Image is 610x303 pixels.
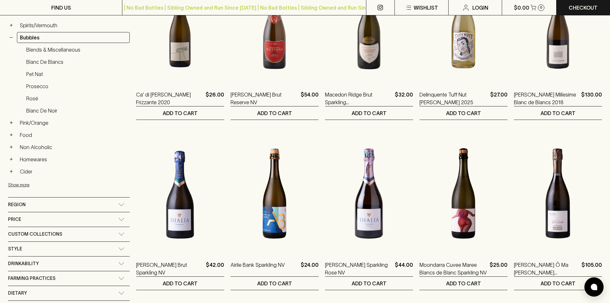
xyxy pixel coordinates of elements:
button: − [8,34,14,41]
img: Airlie Bank Sparkling NV [231,139,319,251]
button: + [8,22,14,29]
button: ADD TO CART [136,106,224,120]
div: Drinkability [8,257,130,271]
div: Price [8,212,130,227]
a: Blanc de Blancs [23,56,130,67]
p: $27.00 [490,91,508,106]
a: [PERSON_NAME] Brut Sparkling NV [136,261,203,276]
a: [PERSON_NAME] Brut Reserve NV [231,91,298,106]
button: ADD TO CART [136,277,224,290]
span: Style [8,245,22,253]
a: Blends & Miscellaneous [23,44,130,55]
p: ADD TO CART [352,109,386,117]
p: $42.00 [206,261,224,276]
p: FIND US [51,4,71,12]
p: ADD TO CART [352,280,386,287]
button: ADD TO CART [419,106,508,120]
button: + [8,144,14,150]
a: Ca' di [PERSON_NAME] Frizzante 2020 [136,91,203,106]
a: [PERSON_NAME] Sparkling Rose NV [325,261,392,276]
button: ADD TO CART [514,106,602,120]
div: Dietary [8,286,130,300]
p: $32.00 [395,91,413,106]
p: ADD TO CART [541,109,575,117]
span: Farming Practices [8,274,55,282]
a: Pet Nat [23,69,130,80]
a: Spirits/Vermouth [17,20,130,31]
button: ADD TO CART [325,106,413,120]
p: ADD TO CART [257,109,292,117]
a: Airlie Bank Sparkling NV [231,261,285,276]
a: Non Alcoholic [17,142,130,153]
p: $24.00 [301,261,319,276]
p: $26.00 [206,91,224,106]
div: Region [8,198,130,212]
a: Macedon Ridge Brut Sparkling [GEOGRAPHIC_DATA] [325,91,392,106]
span: Price [8,215,21,223]
a: Delinquente Tuff Nut [PERSON_NAME] 2025 [419,91,488,106]
p: $54.00 [301,91,319,106]
img: bubble-icon [591,284,597,290]
button: + [8,10,14,16]
a: Homewares [17,154,130,165]
p: ADD TO CART [163,109,198,117]
p: $25.00 [490,261,508,276]
p: ADD TO CART [257,280,292,287]
p: $0.00 [514,4,529,12]
a: Rosé [23,93,130,104]
button: ADD TO CART [231,106,319,120]
span: Drinkability [8,260,39,268]
img: Thalia Brut Sparkling NV [136,139,224,251]
a: [PERSON_NAME] Millesime Blanc de Blancs 2018 [514,91,579,106]
button: + [8,168,14,175]
a: Cider [17,166,130,177]
button: + [8,156,14,163]
p: $130.00 [581,91,602,106]
span: Dietary [8,289,27,297]
button: Show more [8,178,92,191]
img: Thalia Sparkling Rose NV [325,139,413,251]
a: Prosecco [23,81,130,92]
p: Wishlist [414,4,438,12]
p: Checkout [569,4,598,12]
div: Style [8,242,130,256]
span: Region [8,201,26,209]
a: Moondarra Cuvee Maree Blancs de Blanc Sparkling NV [419,261,487,276]
a: Bubbles [17,32,130,43]
a: [PERSON_NAME] Ô Ma [PERSON_NAME] Champagne NV [514,261,579,276]
p: ADD TO CART [541,280,575,287]
p: Login [472,4,488,12]
p: $105.00 [582,261,602,276]
img: Maurice Grumier Ô Ma Vallée Champagne NV [514,139,602,251]
p: ADD TO CART [163,280,198,287]
button: ADD TO CART [514,277,602,290]
button: + [8,132,14,138]
p: ADD TO CART [446,109,481,117]
a: Food [17,130,130,140]
button: + [8,120,14,126]
button: ADD TO CART [231,277,319,290]
div: Farming Practices [8,271,130,286]
p: $44.00 [395,261,413,276]
span: Custom Collections [8,230,62,238]
p: ADD TO CART [446,280,481,287]
a: Blanc de Noir [23,105,130,116]
a: Pink/Orange [17,117,130,128]
p: 0 [540,6,542,9]
button: ADD TO CART [419,277,508,290]
img: Moondarra Cuvee Maree Blancs de Blanc Sparkling NV [419,139,508,251]
button: ADD TO CART [325,277,413,290]
div: Custom Collections [8,227,130,241]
